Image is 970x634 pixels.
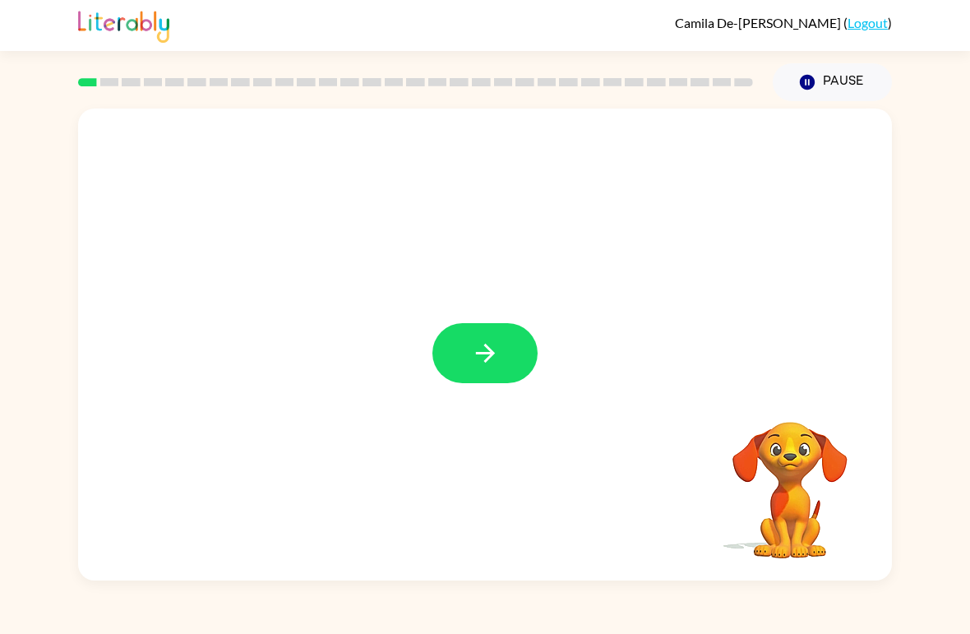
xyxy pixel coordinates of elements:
div: ( ) [675,15,892,30]
span: Camila De-[PERSON_NAME] [675,15,843,30]
video: Your browser must support playing .mp4 files to use Literably. Please try using another browser. [708,396,872,561]
button: Pause [773,63,892,101]
img: Literably [78,7,169,43]
a: Logout [848,15,888,30]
